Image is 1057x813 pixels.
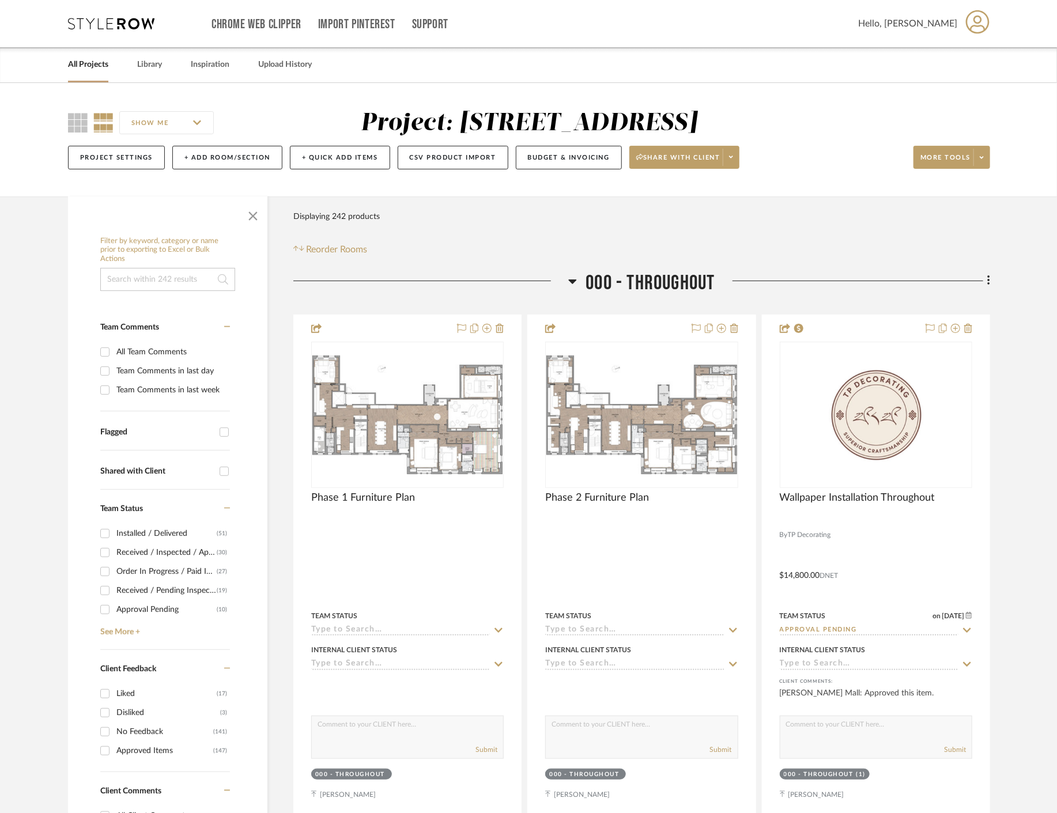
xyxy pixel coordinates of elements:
span: 000 - THROUGHOUT [586,271,715,296]
span: By [780,530,788,540]
a: Library [137,57,162,73]
a: Upload History [258,57,312,73]
div: Approval Pending [116,600,217,619]
a: Support [412,20,448,29]
span: Client Comments [100,787,161,795]
div: 000 - THROUGHOUT [315,770,385,779]
div: Approved Items [116,742,213,760]
div: No Feedback [116,723,213,741]
button: + Add Room/Section [172,146,282,169]
span: Team Status [100,505,143,513]
span: More tools [920,153,971,171]
a: See More + [97,619,230,637]
button: Submit [944,744,966,755]
input: Type to Search… [545,625,724,636]
div: Received / Pending Inspection [116,581,217,600]
span: Phase 2 Furniture Plan [545,491,649,504]
button: Share with client [629,146,740,169]
span: Team Comments [100,323,159,331]
img: Phase 1 Furniture Plan [312,356,503,474]
div: Displaying 242 products [293,205,380,228]
input: Search within 242 results [100,268,235,291]
div: Team Status [780,611,826,621]
div: 000 - THROUGHOUT [549,770,619,779]
span: Phase 1 Furniture Plan [311,491,415,504]
button: Close [241,202,265,225]
div: Received / Inspected / Approved [116,543,217,562]
div: Flagged [100,428,214,437]
div: All Team Comments [116,343,227,361]
button: More tools [913,146,990,169]
div: Internal Client Status [545,645,631,655]
button: Submit [475,744,497,755]
div: Shared with Client [100,467,214,477]
div: Internal Client Status [780,645,866,655]
button: Reorder Rooms [293,243,368,256]
a: Chrome Web Clipper [212,20,301,29]
div: (141) [213,723,227,741]
span: [DATE] [941,612,966,620]
div: Disliked [116,704,220,722]
div: (3) [220,704,227,722]
div: Order In Progress / Paid In Full w/ Freight, No Balance due [116,562,217,581]
div: (51) [217,524,227,543]
input: Type to Search… [780,625,958,636]
span: Hello, [PERSON_NAME] [858,17,957,31]
img: Wallpaper Installation Throughout [812,343,940,487]
div: Internal Client Status [311,645,397,655]
button: Budget & Invoicing [516,146,622,169]
div: Installed / Delivered [116,524,217,543]
div: (17) [217,685,227,703]
span: TP Decorating [788,530,831,540]
div: Team Status [311,611,357,621]
div: Team Comments in last day [116,362,227,380]
div: Team Comments in last week [116,381,227,399]
div: (19) [217,581,227,600]
div: (30) [217,543,227,562]
input: Type to Search… [311,659,490,670]
div: 000 - THROUGHOUT [784,770,854,779]
button: Submit [710,744,732,755]
span: Wallpaper Installation Throughout [780,491,935,504]
h6: Filter by keyword, category or name prior to exporting to Excel or Bulk Actions [100,237,235,264]
span: on [933,612,941,619]
a: All Projects [68,57,108,73]
div: Project: [STREET_ADDRESS] [361,111,697,135]
img: Phase 2 Furniture Plan [546,356,737,474]
div: (1) [856,770,866,779]
span: Reorder Rooms [307,243,368,256]
input: Type to Search… [311,625,490,636]
div: Team Status [545,611,591,621]
input: Type to Search… [780,659,958,670]
div: (27) [217,562,227,581]
button: CSV Product Import [398,146,508,169]
span: Client Feedback [100,665,156,673]
button: + Quick Add Items [290,146,390,169]
a: Inspiration [191,57,229,73]
span: Share with client [636,153,720,171]
div: (10) [217,600,227,619]
div: Liked [116,685,217,703]
a: Import Pinterest [318,20,395,29]
div: (147) [213,742,227,760]
input: Type to Search… [545,659,724,670]
button: Project Settings [68,146,165,169]
div: [PERSON_NAME] Mall: Approved this item. [780,687,972,710]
